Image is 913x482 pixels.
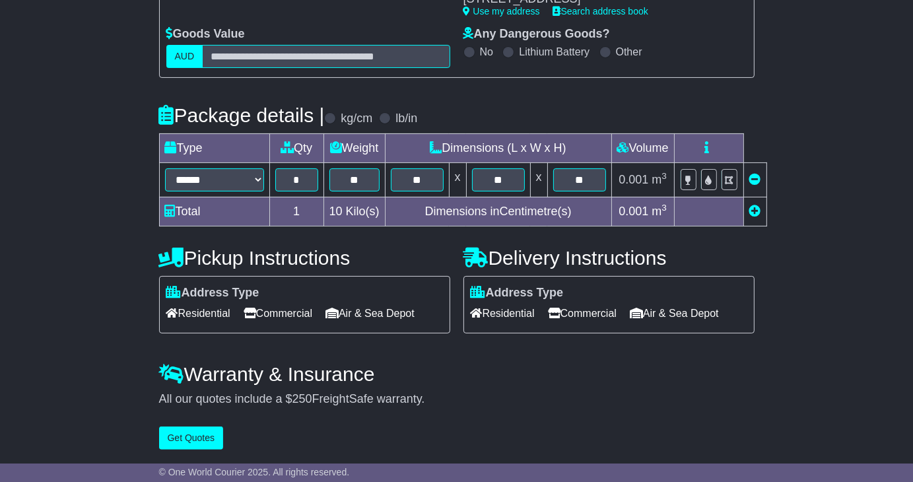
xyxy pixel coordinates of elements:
span: 10 [329,205,343,218]
h4: Delivery Instructions [463,247,755,269]
label: Other [616,46,642,58]
sup: 3 [661,203,667,213]
div: All our quotes include a $ FreightSafe warranty. [159,392,755,407]
span: Commercial [244,303,312,324]
h4: Warranty & Insurance [159,363,755,385]
td: x [449,162,466,197]
label: lb/in [395,112,417,126]
label: Address Type [471,286,564,300]
td: Dimensions in Centimetre(s) [385,197,611,226]
span: Residential [471,303,535,324]
td: Dimensions (L x W x H) [385,133,611,162]
label: kg/cm [341,112,372,126]
span: Commercial [548,303,617,324]
sup: 3 [661,171,667,181]
span: m [652,205,667,218]
td: x [530,162,547,197]
td: Total [159,197,269,226]
td: Volume [611,133,674,162]
span: Air & Sea Depot [325,303,415,324]
label: AUD [166,45,203,68]
label: Lithium Battery [519,46,590,58]
span: m [652,173,667,186]
td: Weight [323,133,385,162]
label: Goods Value [166,27,245,42]
span: Residential [166,303,230,324]
td: Kilo(s) [323,197,385,226]
a: Search address book [553,6,648,17]
span: 250 [292,392,312,405]
label: Address Type [166,286,259,300]
button: Get Quotes [159,427,224,450]
a: Add new item [749,205,761,218]
td: Qty [269,133,323,162]
a: Use my address [463,6,540,17]
span: © One World Courier 2025. All rights reserved. [159,467,350,477]
td: 1 [269,197,323,226]
h4: Pickup Instructions [159,247,450,269]
span: 0.001 [619,173,648,186]
span: Air & Sea Depot [630,303,719,324]
a: Remove this item [749,173,761,186]
td: Type [159,133,269,162]
label: No [480,46,493,58]
label: Any Dangerous Goods? [463,27,610,42]
span: 0.001 [619,205,648,218]
h4: Package details | [159,104,325,126]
